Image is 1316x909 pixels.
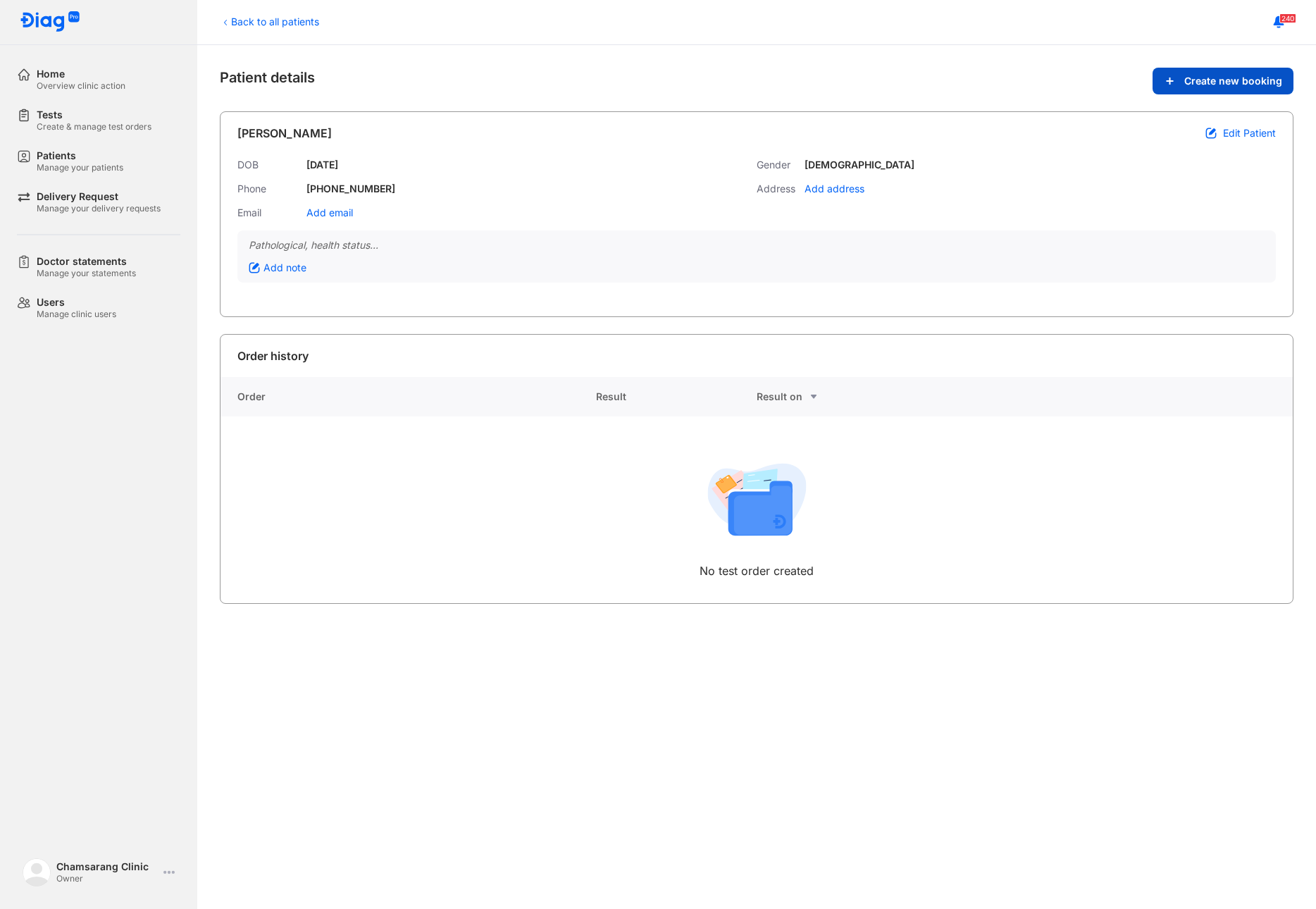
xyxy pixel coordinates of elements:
[237,206,301,219] div: Email
[37,80,125,92] div: Overview clinic action
[757,159,799,171] div: Gender
[757,388,917,405] div: Result on
[23,858,51,886] img: logo
[37,149,123,162] div: Patients
[37,255,136,268] div: Doctor statements
[237,159,301,171] div: DOB
[1184,75,1282,87] span: Create new booking
[237,125,332,142] div: [PERSON_NAME]
[237,183,301,195] div: Phone
[596,377,757,416] div: Result
[37,162,123,173] div: Manage your patients
[221,377,596,416] div: Order
[37,109,151,121] div: Tests
[20,11,80,33] img: logo
[700,562,814,579] div: No test order created
[37,203,161,214] div: Manage your delivery requests
[306,206,353,219] div: Add email
[37,68,125,80] div: Home
[37,296,116,309] div: Users
[805,183,864,195] div: Add address
[249,261,306,274] div: Add note
[1279,13,1296,23] span: 240
[37,121,151,132] div: Create & manage test orders
[56,873,158,884] div: Owner
[37,309,116,320] div: Manage clinic users
[306,159,338,171] div: [DATE]
[220,14,319,29] div: Back to all patients
[56,860,158,873] div: Chamsarang Clinic
[37,190,161,203] div: Delivery Request
[306,183,395,195] div: [PHONE_NUMBER]
[37,268,136,279] div: Manage your statements
[237,347,309,364] div: Order history
[1223,127,1276,140] span: Edit Patient
[805,159,914,171] div: [DEMOGRAPHIC_DATA]
[249,239,1265,252] div: Pathological, health status...
[1153,68,1293,94] button: Create new booking
[220,68,1293,94] div: Patient details
[757,183,799,195] div: Address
